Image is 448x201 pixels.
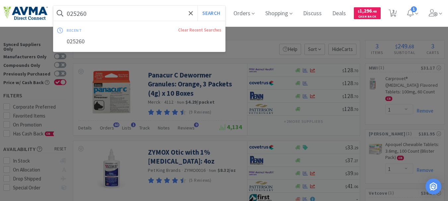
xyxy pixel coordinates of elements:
[425,178,441,194] div: Open Intercom Messenger
[330,11,349,17] a: Deals
[300,11,324,17] a: Discuss
[53,6,225,21] input: Search by item, sku, manufacturer, ingredient, size...
[411,6,417,12] span: 1
[358,9,359,14] span: $
[358,8,377,14] span: 1,296
[178,27,221,33] a: Clear Recent Searches
[53,35,225,48] div: 025260
[372,9,377,14] span: . 48
[354,4,381,22] a: $1,296.48Cash Back
[67,25,130,35] div: recent
[358,15,377,19] span: Cash Back
[197,6,225,21] button: Search
[386,11,400,17] a: 3
[3,6,48,20] img: e4e33dab9f054f5782a47901c742baa9_102.png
